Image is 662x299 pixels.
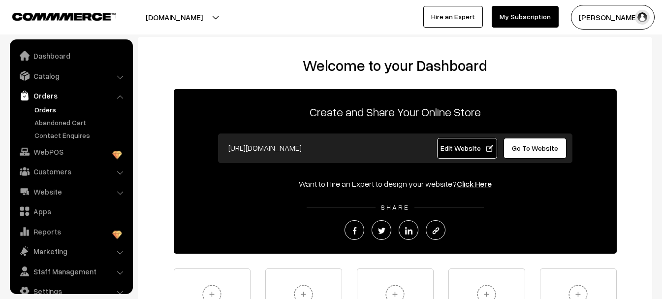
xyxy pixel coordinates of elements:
a: Orders [12,87,129,104]
img: user [635,10,650,25]
p: Create and Share Your Online Store [174,103,617,121]
a: Website [12,183,129,200]
a: Catalog [12,67,129,85]
a: Apps [12,202,129,220]
a: Edit Website [437,138,497,159]
div: Want to Hire an Expert to design your website? [174,178,617,190]
img: COMMMERCE [12,13,116,20]
span: Go To Website [512,144,558,152]
h2: Welcome to your Dashboard [148,57,642,74]
a: COMMMERCE [12,10,98,22]
a: My Subscription [492,6,559,28]
a: Marketing [12,242,129,260]
a: Staff Management [12,263,129,280]
a: Dashboard [12,47,129,65]
span: Edit Website [441,144,493,152]
a: Customers [12,163,129,180]
a: Orders [32,104,129,115]
button: [PERSON_NAME] [571,5,655,30]
a: Abandoned Cart [32,117,129,128]
a: Reports [12,223,129,240]
button: [DOMAIN_NAME] [111,5,237,30]
a: Hire an Expert [423,6,483,28]
a: Go To Website [504,138,567,159]
a: Contact Enquires [32,130,129,140]
a: WebPOS [12,143,129,161]
a: Click Here [457,179,492,189]
span: SHARE [376,203,414,211]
